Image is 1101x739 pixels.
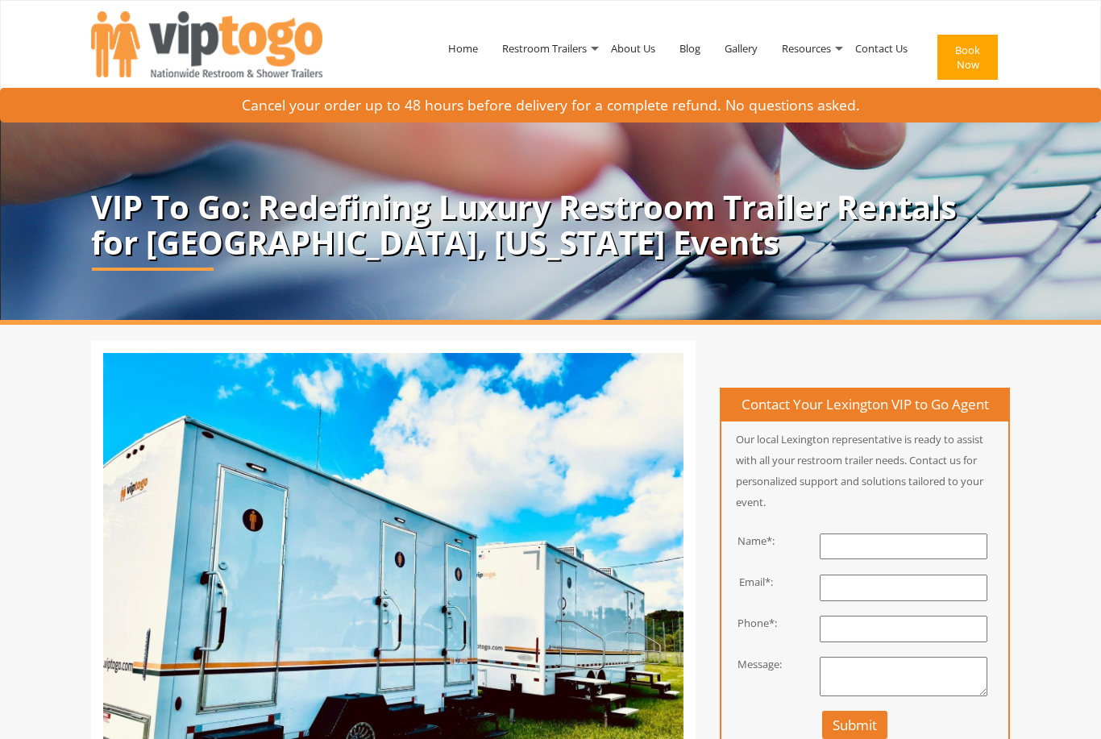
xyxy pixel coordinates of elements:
p: Our local Lexington representative is ready to assist with all your restroom trailer needs. Conta... [721,429,1008,513]
a: Gallery [713,6,770,90]
img: VIPTOGO [91,11,322,77]
a: Home [436,6,490,90]
p: VIP To Go: Redefining Luxury Restroom Trailer Rentals for [GEOGRAPHIC_DATA], [US_STATE] Events [91,189,1010,260]
button: Submit [822,711,887,739]
a: About Us [599,6,667,90]
a: Book Now [920,6,1010,114]
a: Contact Us [843,6,920,90]
div: Message: [709,657,787,672]
button: Live Chat [1037,675,1101,739]
div: Name*: [709,533,787,549]
a: Restroom Trailers [490,6,599,90]
h4: Contact Your Lexington VIP to Go Agent [721,389,1008,421]
a: Resources [770,6,843,90]
div: Email*: [709,575,787,590]
div: Phone*: [709,616,787,631]
button: Book Now [937,35,998,80]
a: Blog [667,6,713,90]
